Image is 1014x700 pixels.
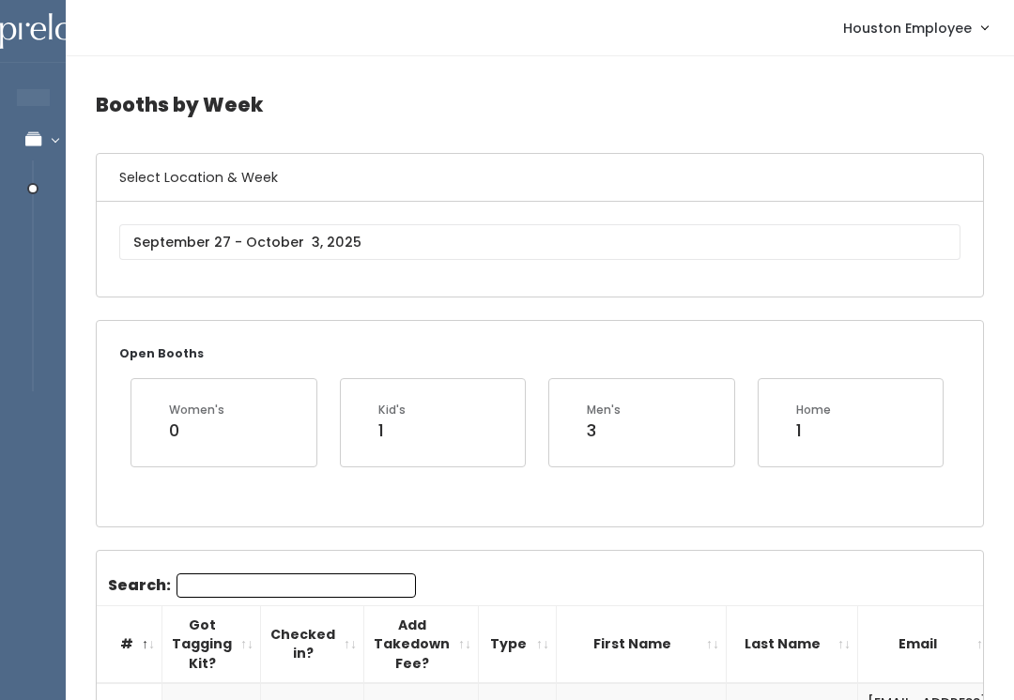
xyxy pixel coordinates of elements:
th: First Name: activate to sort column ascending [557,605,727,683]
small: Open Booths [119,345,204,361]
h6: Select Location & Week [97,154,983,202]
div: 3 [587,418,621,443]
th: Add Takedown Fee?: activate to sort column ascending [364,605,479,683]
h4: Booths by Week [96,79,984,130]
a: Houston Employee [824,8,1006,48]
th: Type: activate to sort column ascending [479,605,557,683]
th: #: activate to sort column descending [97,605,162,683]
input: September 27 - October 3, 2025 [119,224,960,260]
label: Search: [108,573,416,598]
input: Search: [177,573,416,598]
th: Checked in?: activate to sort column ascending [261,605,364,683]
div: 0 [169,418,224,443]
div: Kid's [378,402,406,418]
div: Men's [587,402,621,418]
div: 1 [796,418,831,443]
th: Last Name: activate to sort column ascending [727,605,858,683]
th: Got Tagging Kit?: activate to sort column ascending [162,605,261,683]
div: Home [796,402,831,418]
span: Houston Employee [843,18,972,38]
th: Email: activate to sort column ascending [858,605,997,683]
div: 1 [378,418,406,443]
div: Women's [169,402,224,418]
